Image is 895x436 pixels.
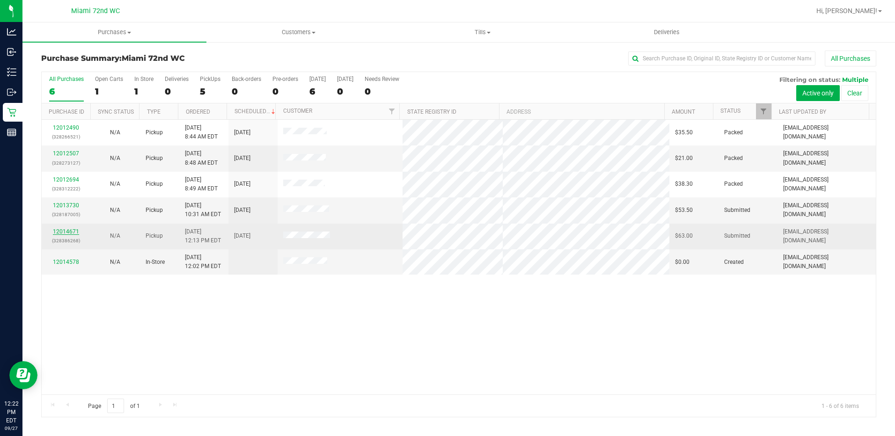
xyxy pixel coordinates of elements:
div: 0 [232,86,261,97]
inline-svg: Retail [7,108,16,117]
a: 12012490 [53,124,79,131]
span: Purchases [22,28,206,36]
span: Tills [391,28,574,36]
a: Scheduled [235,108,277,115]
span: Not Applicable [110,155,120,161]
div: Needs Review [365,76,399,82]
span: Miami 72nd WC [122,54,185,63]
div: 5 [200,86,220,97]
span: [EMAIL_ADDRESS][DOMAIN_NAME] [783,227,870,245]
span: Hi, [PERSON_NAME]! [816,7,877,15]
span: Packed [724,128,743,137]
span: [DATE] [234,128,250,137]
div: In Store [134,76,154,82]
span: Pickup [146,206,163,215]
span: [DATE] 12:13 PM EDT [185,227,221,245]
span: Submitted [724,206,750,215]
div: [DATE] [309,76,326,82]
input: Search Purchase ID, Original ID, State Registry ID or Customer Name... [628,51,815,65]
span: Pickup [146,232,163,240]
span: Page of 1 [80,399,147,413]
a: 12014671 [53,228,79,235]
a: State Registry ID [407,109,456,115]
span: [DATE] 8:44 AM EDT [185,124,218,141]
span: [DATE] [234,154,250,163]
div: Deliveries [165,76,189,82]
a: 12014578 [53,259,79,265]
h3: Purchase Summary: [41,54,320,63]
div: 1 [95,86,123,97]
span: [DATE] 10:31 AM EDT [185,201,221,219]
p: 09/27 [4,425,18,432]
span: $21.00 [675,154,693,163]
a: Purchases [22,22,206,42]
span: Not Applicable [110,181,120,187]
button: All Purchases [825,51,876,66]
inline-svg: Outbound [7,87,16,97]
p: 12:22 PM EDT [4,400,18,425]
div: PickUps [200,76,220,82]
span: $0.00 [675,258,690,267]
a: 12012507 [53,150,79,157]
div: 0 [165,86,189,97]
span: Created [724,258,744,267]
span: Not Applicable [110,207,120,213]
span: $53.50 [675,206,693,215]
span: [DATE] [234,232,250,240]
span: 1 - 6 of 6 items [814,399,866,413]
span: [EMAIL_ADDRESS][DOMAIN_NAME] [783,124,870,141]
iframe: Resource center [9,361,37,389]
button: N/A [110,154,120,163]
span: $63.00 [675,232,693,240]
span: Not Applicable [110,129,120,136]
span: [EMAIL_ADDRESS][DOMAIN_NAME] [783,253,870,271]
span: [DATE] [234,180,250,189]
span: Not Applicable [110,259,120,265]
span: Pickup [146,154,163,163]
a: Tills [391,22,575,42]
p: (328312222) [47,184,85,193]
div: 6 [49,86,84,97]
button: N/A [110,258,120,267]
a: Ordered [186,109,210,115]
span: Customers [207,28,390,36]
inline-svg: Analytics [7,27,16,36]
div: Pre-orders [272,76,298,82]
span: Submitted [724,232,750,240]
p: (328266521) [47,132,85,141]
span: Pickup [146,180,163,189]
span: [DATE] 12:02 PM EDT [185,253,221,271]
button: N/A [110,180,120,189]
span: Deliveries [641,28,692,36]
input: 1 [107,399,124,413]
div: 1 [134,86,154,97]
p: (328386268) [47,236,85,245]
span: $38.30 [675,180,693,189]
button: N/A [110,206,120,215]
a: Filter [384,103,399,119]
div: [DATE] [337,76,353,82]
inline-svg: Inbound [7,47,16,57]
span: In-Store [146,258,165,267]
div: Open Carts [95,76,123,82]
button: N/A [110,128,120,137]
div: All Purchases [49,76,84,82]
p: (328187005) [47,210,85,219]
a: Customer [283,108,312,114]
span: Pickup [146,128,163,137]
th: Address [499,103,664,120]
a: Amount [672,109,695,115]
span: Miami 72nd WC [71,7,120,15]
div: Back-orders [232,76,261,82]
inline-svg: Inventory [7,67,16,77]
span: Packed [724,180,743,189]
span: Multiple [842,76,868,83]
span: Not Applicable [110,233,120,239]
span: Filtering on status: [779,76,840,83]
span: [EMAIL_ADDRESS][DOMAIN_NAME] [783,175,870,193]
a: 12012694 [53,176,79,183]
a: Last Updated By [779,109,826,115]
span: [DATE] 8:48 AM EDT [185,149,218,167]
span: [DATE] 8:49 AM EDT [185,175,218,193]
div: 0 [337,86,353,97]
